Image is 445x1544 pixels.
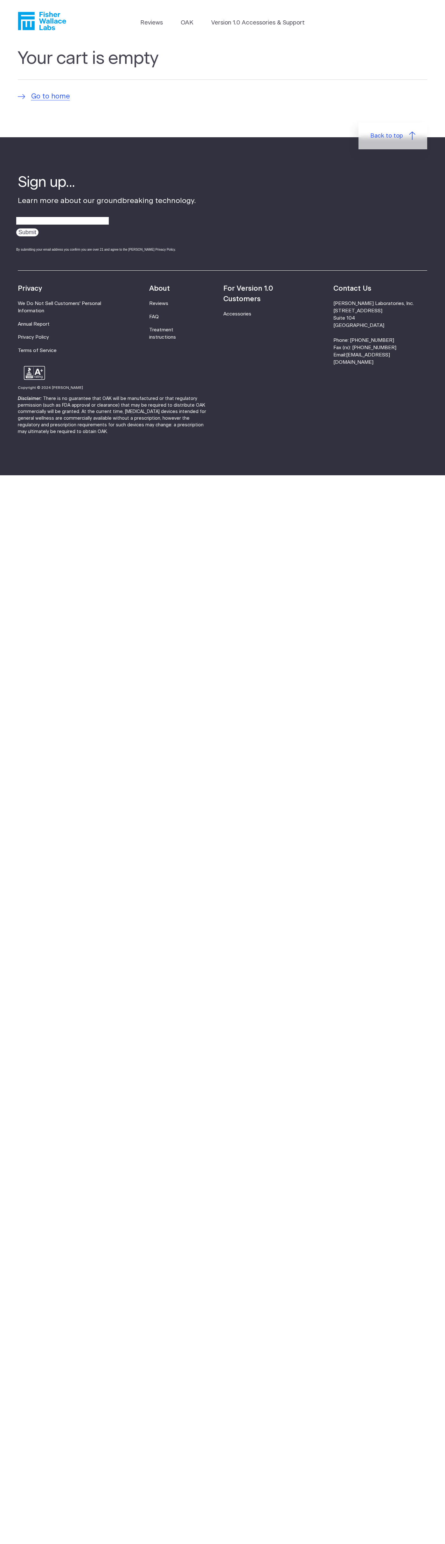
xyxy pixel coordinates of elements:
[18,386,83,389] small: Copyright © 2024 [PERSON_NAME]
[333,353,390,365] a: [EMAIL_ADDRESS][DOMAIN_NAME]
[181,18,193,27] a: OAK
[223,285,273,302] strong: For Version 1.0 Customers
[18,301,101,313] a: We Do Not Sell Customers' Personal Information
[18,48,427,80] h1: Your cart is empty
[140,18,163,27] a: Reviews
[149,301,168,306] a: Reviews
[18,322,50,327] a: Annual Report
[149,328,176,340] a: Treatment instructions
[18,173,196,258] div: Learn more about our groundbreaking technology.
[211,18,305,27] a: Version 1.0 Accessories & Support
[18,12,66,30] a: Fisher Wallace
[16,247,196,252] div: By submitting your email address you confirm you are over 21 and agree to the [PERSON_NAME] Priva...
[18,396,212,435] p: There is no guarantee that OAK will be manufactured or that regulatory permission (such as FDA ap...
[18,396,42,401] strong: Disclaimer:
[18,173,196,193] h4: Sign up...
[18,91,70,102] a: Go to home
[370,132,403,140] span: Back to top
[149,285,170,292] strong: About
[18,285,42,292] strong: Privacy
[18,348,57,353] a: Terms of Service
[333,300,427,366] li: [PERSON_NAME] Laboratories, Inc. [STREET_ADDRESS] Suite 104 [GEOGRAPHIC_DATA] Phone: [PHONE_NUMBE...
[333,285,371,292] strong: Contact Us
[16,228,38,236] input: Submit
[18,335,49,340] a: Privacy Policy
[358,123,427,149] a: Back to top
[149,315,159,319] a: FAQ
[31,91,70,102] span: Go to home
[223,312,251,316] a: Accessories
